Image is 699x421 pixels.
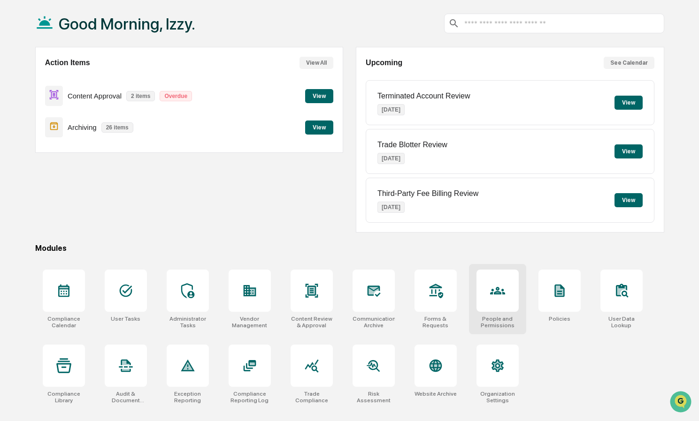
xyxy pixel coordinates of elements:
div: 🗄️ [68,119,76,127]
p: How can we help? [9,20,171,35]
div: Organization Settings [476,391,519,404]
a: Powered byPylon [66,158,114,166]
p: 26 items [101,122,133,133]
div: Start new chat [32,72,154,81]
iframe: Open customer support [669,390,694,415]
button: View [615,144,643,158]
img: 1746055101610-c473b297-6a78-478c-a979-82029cc54cd1 [9,72,26,89]
div: Audit & Document Logs [105,391,147,404]
div: Administrator Tasks [167,316,209,329]
button: View [615,193,643,207]
div: Website Archive [415,391,457,397]
div: Forms & Requests [415,316,457,329]
h1: Good Morning, Izzy. [59,15,195,33]
button: View [305,89,333,103]
div: Vendor Management [229,316,271,329]
div: People and Permissions [476,316,519,329]
button: Start new chat [160,75,171,86]
p: Archiving [68,123,97,131]
div: Risk Assessment [353,391,395,404]
p: Terminated Account Review [377,92,470,100]
p: [DATE] [377,202,405,213]
a: 🖐️Preclearance [6,114,64,131]
a: 🔎Data Lookup [6,132,63,149]
p: Third-Party Fee Billing Review [377,189,478,198]
p: [DATE] [377,104,405,115]
div: 🖐️ [9,119,17,127]
div: Communications Archive [353,316,395,329]
p: Trade Blotter Review [377,141,447,149]
span: Data Lookup [19,136,59,145]
div: Compliance Library [43,391,85,404]
a: 🗄️Attestations [64,114,120,131]
span: Preclearance [19,118,61,128]
a: View [305,122,333,131]
button: View [305,120,333,135]
span: Attestations [77,118,116,128]
div: 🔎 [9,137,17,144]
div: Trade Compliance [291,391,333,404]
h2: Upcoming [366,59,402,67]
button: View All [300,57,333,69]
div: We're available if you need us! [32,81,119,89]
div: User Tasks [111,316,140,322]
div: Compliance Reporting Log [229,391,271,404]
div: Compliance Calendar [43,316,85,329]
button: View [615,96,643,110]
p: [DATE] [377,153,405,164]
span: Pylon [93,159,114,166]
button: See Calendar [604,57,654,69]
div: Modules [35,244,664,253]
p: Content Approval [68,92,122,100]
div: Content Review & Approval [291,316,333,329]
div: User Data Lookup [600,316,643,329]
div: Exception Reporting [167,391,209,404]
a: View [305,91,333,100]
p: 2 items [126,91,155,101]
p: Overdue [160,91,192,101]
h2: Action Items [45,59,90,67]
div: Policies [549,316,570,322]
